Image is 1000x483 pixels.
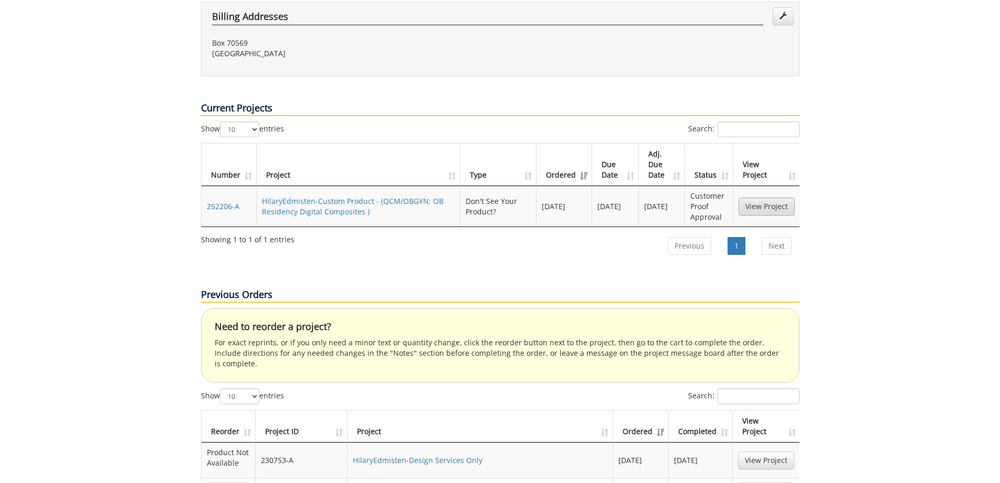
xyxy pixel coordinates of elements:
[212,12,763,25] h4: Billing Addresses
[207,201,239,211] a: 252206-A
[256,410,348,443] th: Project ID: activate to sort column ascending
[592,143,639,186] th: Due Date: activate to sort column ascending
[212,38,492,48] p: Box 70569
[215,322,786,332] h4: Need to reorder a project?
[639,186,686,227] td: [DATE]
[257,143,460,186] th: Project: activate to sort column ascending
[353,455,482,465] a: HilaryEdmisten-Design Services Only
[613,443,669,478] td: [DATE]
[733,143,800,186] th: View Project: activate to sort column ascending
[262,196,444,217] a: HilaryEdmisten-Custom Product - (QCM/OBGYN: OB Residency Digital Composites )
[212,48,492,59] p: [GEOGRAPHIC_DATA]
[201,101,799,116] p: Current Projects
[685,143,733,186] th: Status: activate to sort column ascending
[460,143,536,186] th: Type: activate to sort column ascending
[668,237,711,255] a: Previous
[669,410,733,443] th: Completed: activate to sort column ascending
[639,143,686,186] th: Adj. Due Date: activate to sort column ascending
[215,337,786,369] p: For exact reprints, or if you only need a minor text or quantity change, click the reorder button...
[733,410,799,443] th: View Project: activate to sort column ascending
[773,7,794,25] a: Edit Addresses
[762,237,792,255] a: Next
[220,388,259,404] select: Showentries
[592,186,639,227] td: [DATE]
[207,447,250,468] p: Product Not Available
[739,198,795,215] a: View Project
[201,121,284,137] label: Show entries
[256,443,348,478] td: 230753-A
[202,410,256,443] th: Reorder: activate to sort column ascending
[201,230,294,245] div: Showing 1 to 1 of 1 entries
[685,186,733,227] td: Customer Proof Approval
[536,186,592,227] td: [DATE]
[201,288,799,303] p: Previous Orders
[348,410,613,443] th: Project: activate to sort column ascending
[728,237,745,255] a: 1
[718,121,799,137] input: Search:
[688,388,799,404] label: Search:
[460,186,536,227] td: Don't See Your Product?
[536,143,592,186] th: Ordered: activate to sort column ascending
[688,121,799,137] label: Search:
[718,388,799,404] input: Search:
[613,410,669,443] th: Ordered: activate to sort column ascending
[220,121,259,137] select: Showentries
[201,388,284,404] label: Show entries
[738,451,794,469] a: View Project
[202,143,257,186] th: Number: activate to sort column ascending
[669,443,733,478] td: [DATE]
